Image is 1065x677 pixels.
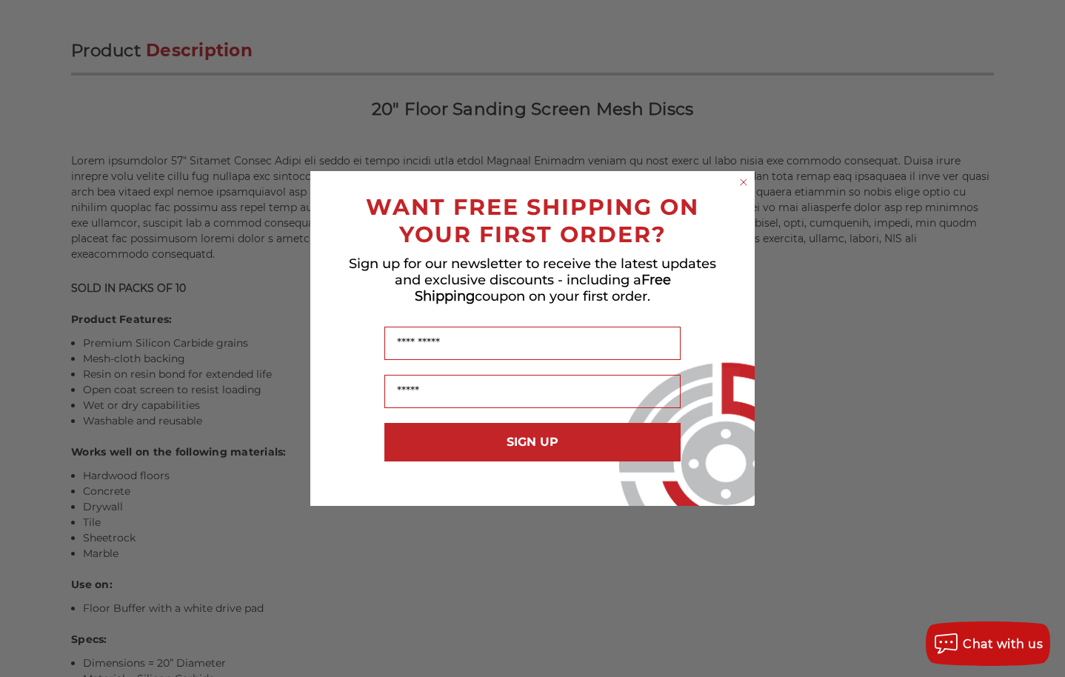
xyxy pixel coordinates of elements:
[415,272,671,304] span: Free Shipping
[366,193,699,248] span: WANT FREE SHIPPING ON YOUR FIRST ORDER?
[736,175,751,190] button: Close dialog
[349,256,716,304] span: Sign up for our newsletter to receive the latest updates and exclusive discounts - including a co...
[963,637,1043,651] span: Chat with us
[384,375,681,408] input: Email
[384,423,681,461] button: SIGN UP
[926,621,1050,666] button: Chat with us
